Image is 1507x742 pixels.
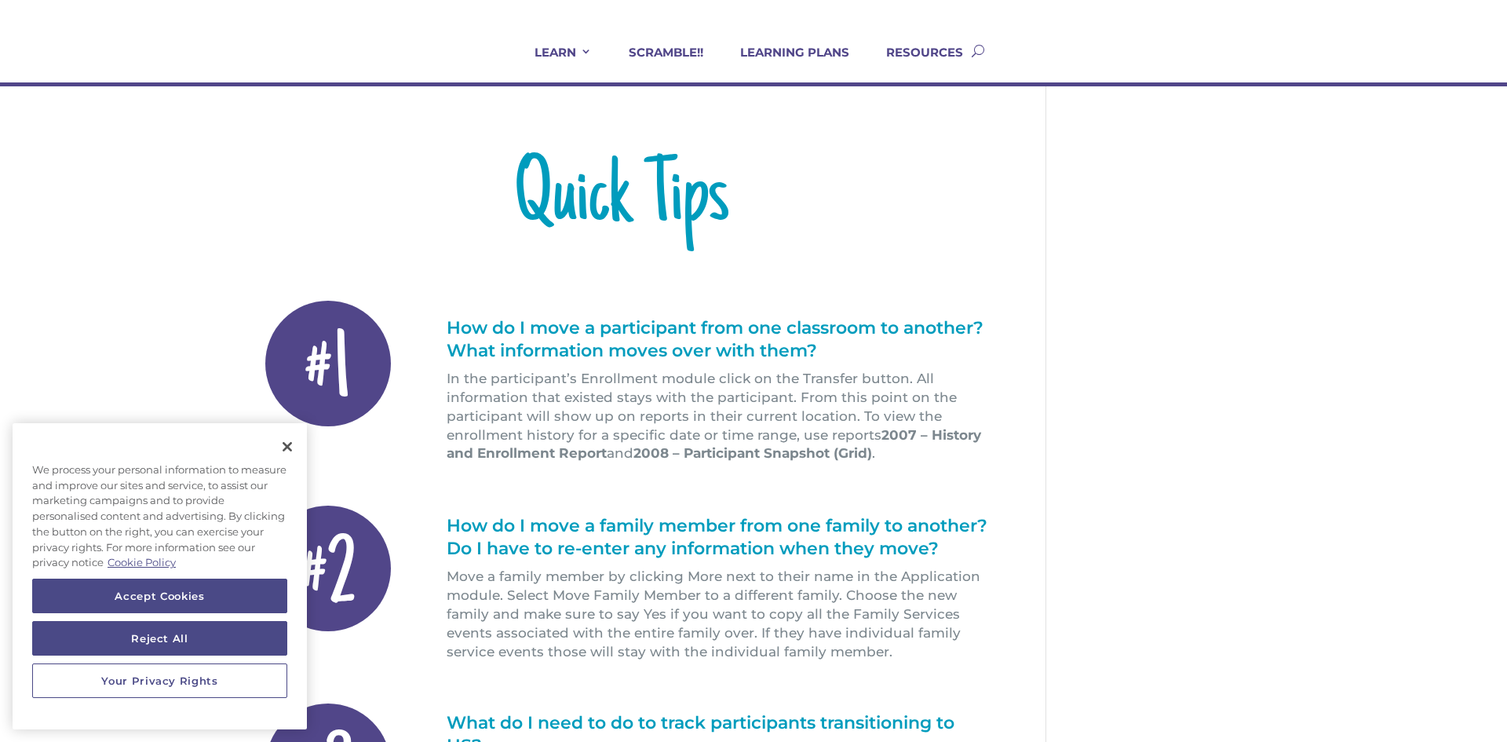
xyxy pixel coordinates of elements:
[265,506,391,631] div: #2
[447,427,981,462] strong: 2007 – History and Enrollment Report
[633,445,872,461] strong: 2008 – Participant Snapshot (Grid)
[13,455,307,579] div: We process your personal information to measure and improve our sites and service, to assist our ...
[721,45,849,82] a: LEARNING PLANS
[867,45,963,82] a: RESOURCES
[515,45,592,82] a: LEARN
[32,621,287,656] button: Reject All
[251,153,991,255] h1: Quick Tips
[32,663,287,698] button: Your Privacy Rights
[270,429,305,464] button: Close
[447,317,991,370] h1: How do I move a participant from one classroom to another? What information moves over with them?
[447,515,991,568] h1: How do I move a family member from one family to another? Do I have to re-enter any information w...
[447,370,991,463] p: In the participant’s Enrollment module click on the Transfer button. All information that existed...
[108,556,176,568] a: More information about your privacy, opens in a new tab
[265,301,391,426] div: #1
[609,45,703,82] a: SCRAMBLE!!
[32,579,287,613] button: Accept Cookies
[13,423,307,729] div: Cookie banner
[447,568,991,661] p: Move a family member by clicking More next to their name in the Application module. Select Move F...
[13,423,307,729] div: Privacy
